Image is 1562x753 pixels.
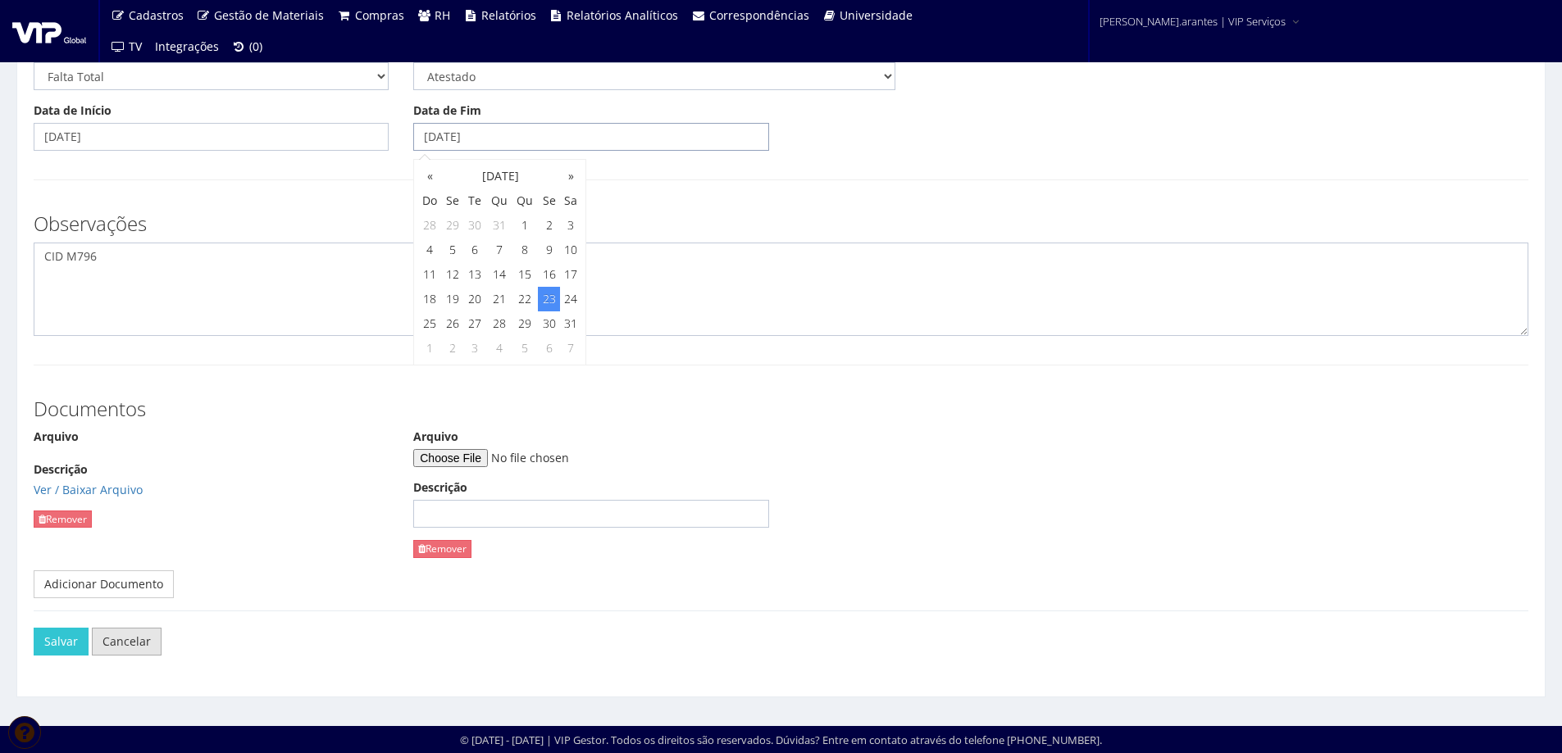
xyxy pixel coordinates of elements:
td: 17 [560,262,581,287]
th: » [560,164,581,188]
div: © [DATE] - [DATE] | VIP Gestor. Todos os direitos são reservados. Dúvidas? Entre em contato atrav... [460,733,1102,748]
td: 16 [538,262,560,287]
td: 24 [560,287,581,311]
td: 4 [418,238,441,262]
td: 9 [538,238,560,262]
label: Descrição [413,479,467,496]
td: 27 [464,311,486,336]
th: [DATE] [441,164,560,188]
td: 26 [441,311,463,336]
a: Remover [34,510,92,528]
label: Data de Fim [413,102,481,119]
td: 2 [538,213,560,238]
td: 15 [512,262,538,287]
h3: Observações [34,213,1528,234]
td: 28 [486,311,512,336]
label: Arquivo [34,429,79,445]
a: Ver / Baixar Arquivo [34,482,143,497]
span: [PERSON_NAME].arantes | VIP Serviços [1100,13,1286,29]
td: 13 [464,262,486,287]
td: 10 [560,238,581,262]
td: 8 [512,238,538,262]
span: Compras [355,7,404,23]
label: Descrição [34,461,88,478]
th: Qu [486,188,512,213]
span: Cadastros [129,7,184,23]
td: 25 [418,311,441,336]
td: 7 [560,336,581,361]
th: Se [441,188,463,213]
h3: Documentos [34,398,1528,420]
button: Salvar [34,628,89,655]
th: Se [538,188,560,213]
th: Qu [512,188,538,213]
span: Correspondências [709,7,809,23]
td: 30 [464,213,486,238]
td: 31 [560,311,581,336]
td: 3 [560,213,581,238]
td: 6 [538,336,560,361]
td: 28 [418,213,441,238]
a: Cancelar [92,628,162,655]
th: Te [464,188,486,213]
td: 20 [464,287,486,311]
span: Integrações [155,39,219,54]
span: Gestão de Materiais [214,7,324,23]
td: 3 [464,336,486,361]
span: RH [435,7,450,23]
td: 12 [441,262,463,287]
th: « [418,164,441,188]
span: TV [129,39,142,54]
td: 5 [512,336,538,361]
span: Relatórios [481,7,536,23]
span: Universidade [840,7,913,23]
th: Sa [560,188,581,213]
td: 14 [486,262,512,287]
td: 4 [486,336,512,361]
th: Do [418,188,441,213]
img: logo [12,19,86,43]
td: 1 [512,213,538,238]
td: 23 [538,287,560,311]
td: 18 [418,287,441,311]
td: 30 [538,311,560,336]
a: Adicionar Documento [34,570,174,598]
td: 5 [441,238,463,262]
td: 31 [486,213,512,238]
a: Integrações [148,31,225,62]
td: 21 [486,287,512,311]
td: 29 [441,213,463,238]
label: Arquivo [413,429,458,445]
td: 19 [441,287,463,311]
td: 11 [418,262,441,287]
a: Remover [413,540,471,557]
td: 29 [512,311,538,336]
a: TV [104,31,148,62]
span: (0) [249,39,262,54]
td: 2 [441,336,463,361]
span: Relatórios Analíticos [567,7,678,23]
td: 6 [464,238,486,262]
textarea: CID M796 [34,243,1528,336]
td: 1 [418,336,441,361]
label: Data de Início [34,102,112,119]
td: 22 [512,287,538,311]
a: (0) [225,31,270,62]
td: 7 [486,238,512,262]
